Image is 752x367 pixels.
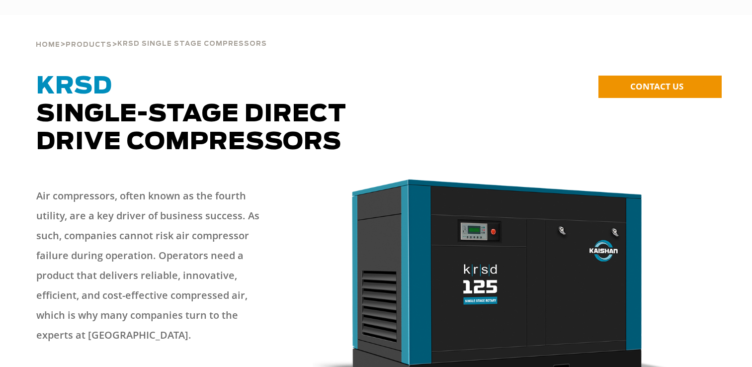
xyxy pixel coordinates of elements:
[36,42,60,48] span: Home
[36,186,267,345] p: Air compressors, often known as the fourth utility, are a key driver of business success. As such...
[36,75,112,98] span: KRSD
[66,42,112,48] span: Products
[36,15,267,53] div: > >
[117,41,267,47] span: krsd single stage compressors
[630,81,683,92] span: CONTACT US
[36,40,60,49] a: Home
[66,40,112,49] a: Products
[598,76,722,98] a: CONTACT US
[36,75,346,154] span: Single-Stage Direct Drive Compressors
